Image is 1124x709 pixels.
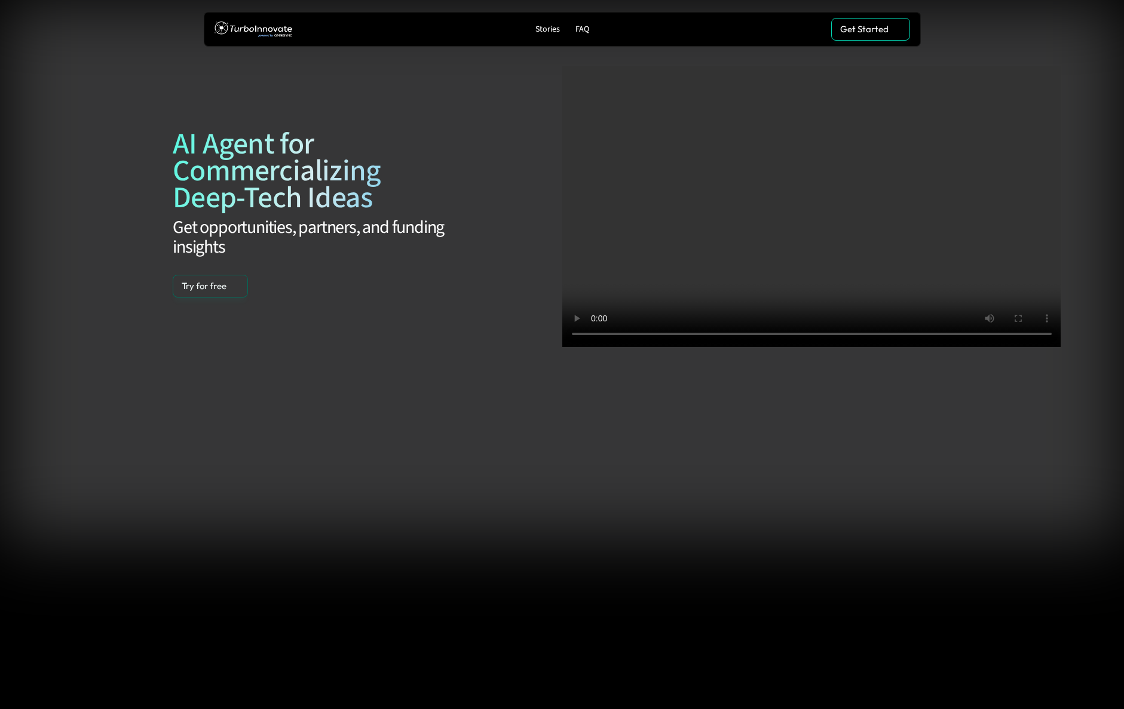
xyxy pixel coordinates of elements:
[535,24,560,35] p: Stories
[840,24,889,35] p: Get Started
[831,18,910,41] a: Get Started
[215,19,292,41] img: TurboInnovate Logo
[575,24,589,35] p: FAQ
[531,22,565,38] a: Stories
[571,22,594,38] a: FAQ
